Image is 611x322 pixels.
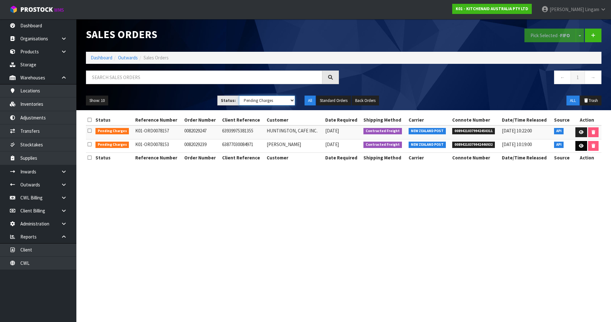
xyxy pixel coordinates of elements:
th: Action [573,115,601,125]
span: [DATE] [325,128,339,134]
span: Contracted Freight [363,128,402,134]
th: Customer [265,153,324,163]
strong: K01 - KITCHENAID AUSTRALIA PTY LTD [456,6,528,11]
span: [DATE] 10:22:00 [502,128,532,134]
th: Connote Number [451,153,500,163]
button: Trash [580,96,601,106]
span: Pending Charges [95,128,129,134]
th: Source [552,153,573,163]
strong: FIFO [560,32,570,38]
small: WMS [54,7,64,13]
td: [PERSON_NAME] [265,139,324,153]
th: Client Reference [221,153,265,163]
a: K01 - KITCHENAID AUSTRALIA PTY LTD [452,4,532,14]
button: Pick Selected -FIFO [524,29,576,42]
span: [DATE] 10:19:00 [502,141,532,147]
th: Reference Number [134,115,183,125]
th: Date/Time Released [500,153,552,163]
span: [DATE] [325,141,339,147]
td: HUNTINGTON, CAFE INC. [265,125,324,139]
button: Standard Orders [316,96,351,106]
th: Customer [265,115,324,125]
th: Connote Number [451,115,500,125]
h1: Sales Orders [86,29,339,40]
th: Order Number [183,115,220,125]
button: ALL [566,96,579,106]
th: Date Required [324,115,362,125]
th: Carrier [407,115,451,125]
span: NEW ZEALAND POST [409,142,446,148]
th: Action [573,153,601,163]
a: Dashboard [91,55,112,61]
span: API [554,142,564,148]
span: Contracted Freight [363,142,402,148]
a: → [585,70,601,84]
span: ProStock [20,5,53,14]
button: Show: 10 [86,96,108,106]
th: Carrier [407,153,451,163]
td: K01-ORD0078157 [134,125,183,139]
th: Status [94,153,134,163]
th: Order Number [183,153,220,163]
th: Reference Number [134,153,183,163]
nav: Page navigation [348,70,601,86]
input: Search sales orders [86,70,322,84]
span: Sales Orders [144,55,169,61]
a: ← [554,70,571,84]
td: K01-ORD0078153 [134,139,183,153]
td: 63877030084971 [221,139,265,153]
td: 63939975381355 [221,125,265,139]
button: Back Orders [352,96,379,106]
a: 1 [571,70,585,84]
strong: Status: [221,98,236,103]
span: 00894210379942450311 [452,128,495,134]
span: Lingam [585,6,599,12]
th: Date/Time Released [500,115,552,125]
th: Status [94,115,134,125]
th: Client Reference [221,115,265,125]
span: 00894210379942446932 [452,142,495,148]
td: 0082029239 [183,139,220,153]
th: Source [552,115,573,125]
span: NEW ZEALAND POST [409,128,446,134]
th: Shipping Method [362,153,407,163]
td: 0082029247 [183,125,220,139]
button: All [305,96,316,106]
span: [PERSON_NAME] [550,6,584,12]
span: API [554,128,564,134]
th: Shipping Method [362,115,407,125]
img: cube-alt.png [10,5,18,13]
th: Date Required [324,153,362,163]
a: Outwards [118,55,138,61]
span: Pending Charges [95,142,129,148]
